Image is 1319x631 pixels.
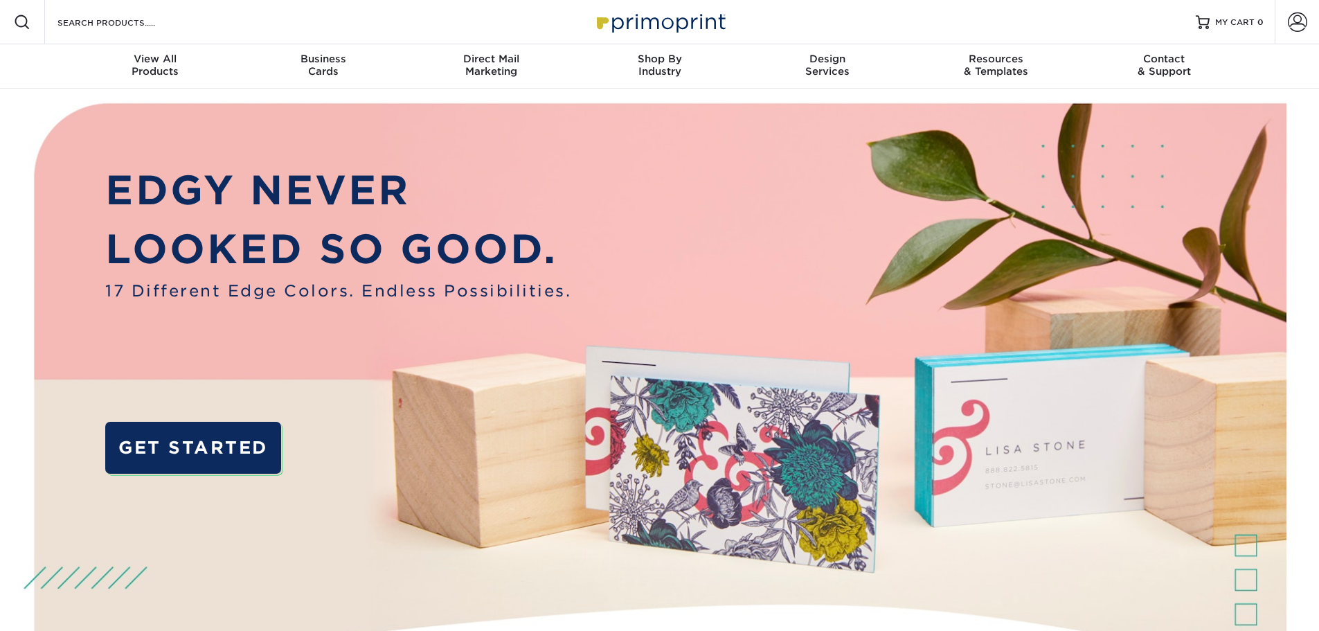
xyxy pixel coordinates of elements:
a: BusinessCards [239,44,407,89]
a: Resources& Templates [912,44,1080,89]
a: View AllProducts [71,44,240,89]
span: Business [239,53,407,65]
span: Design [744,53,912,65]
div: & Support [1080,53,1248,78]
div: Products [71,53,240,78]
span: View All [71,53,240,65]
span: Contact [1080,53,1248,65]
span: Resources [912,53,1080,65]
a: GET STARTED [105,422,280,474]
span: Direct Mail [407,53,575,65]
span: 17 Different Edge Colors. Endless Possibilities. [105,279,571,303]
p: EDGY NEVER [105,161,571,220]
span: MY CART [1215,17,1255,28]
span: Shop By [575,53,744,65]
div: Cards [239,53,407,78]
a: DesignServices [744,44,912,89]
a: Direct MailMarketing [407,44,575,89]
input: SEARCH PRODUCTS..... [56,14,191,30]
div: Services [744,53,912,78]
div: Marketing [407,53,575,78]
span: 0 [1257,17,1264,27]
p: LOOKED SO GOOD. [105,220,571,279]
a: Contact& Support [1080,44,1248,89]
img: Primoprint [591,7,729,37]
div: Industry [575,53,744,78]
div: & Templates [912,53,1080,78]
a: Shop ByIndustry [575,44,744,89]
